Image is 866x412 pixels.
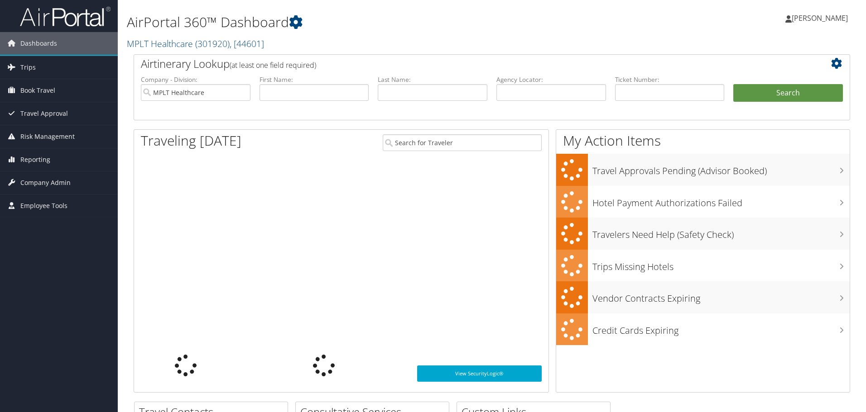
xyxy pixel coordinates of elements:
[592,320,850,337] h3: Credit Cards Expiring
[20,79,55,102] span: Book Travel
[556,186,850,218] a: Hotel Payment Authorizations Failed
[20,171,71,194] span: Company Admin
[20,6,111,27] img: airportal-logo.png
[230,38,264,50] span: , [ 44601 ]
[20,125,75,148] span: Risk Management
[20,32,57,55] span: Dashboards
[556,281,850,313] a: Vendor Contracts Expiring
[785,5,857,32] a: [PERSON_NAME]
[556,313,850,346] a: Credit Cards Expiring
[792,13,848,23] span: [PERSON_NAME]
[20,56,36,79] span: Trips
[556,250,850,282] a: Trips Missing Hotels
[592,192,850,209] h3: Hotel Payment Authorizations Failed
[383,134,542,151] input: Search for Traveler
[556,131,850,150] h1: My Action Items
[615,75,725,84] label: Ticket Number:
[195,38,230,50] span: ( 301920 )
[733,84,843,102] button: Search
[141,75,250,84] label: Company - Division:
[20,194,67,217] span: Employee Tools
[592,160,850,177] h3: Travel Approvals Pending (Advisor Booked)
[556,154,850,186] a: Travel Approvals Pending (Advisor Booked)
[378,75,487,84] label: Last Name:
[20,102,68,125] span: Travel Approval
[592,256,850,273] h3: Trips Missing Hotels
[496,75,606,84] label: Agency Locator:
[141,56,783,71] h2: Airtinerary Lookup
[230,60,316,70] span: (at least one field required)
[556,218,850,250] a: Travelers Need Help (Safety Check)
[20,148,50,171] span: Reporting
[127,38,264,50] a: MPLT Healthcare
[592,288,850,305] h3: Vendor Contracts Expiring
[417,365,542,382] a: View SecurityLogic®
[127,13,614,32] h1: AirPortal 360™ Dashboard
[141,131,241,150] h1: Traveling [DATE]
[592,224,850,241] h3: Travelers Need Help (Safety Check)
[260,75,369,84] label: First Name:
